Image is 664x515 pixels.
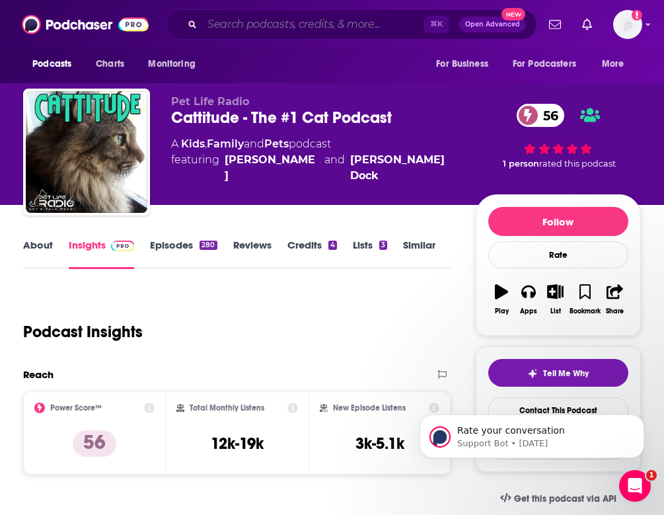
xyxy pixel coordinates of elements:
h3: 3k-5.1k [355,434,404,454]
div: 4 [328,241,337,250]
button: Show profile menu [613,10,642,39]
div: Play [495,307,509,315]
a: Charts [87,52,132,77]
p: 56 [73,430,116,457]
span: , [205,138,207,150]
button: open menu [593,52,641,77]
h2: New Episode Listens [333,403,406,413]
a: Get this podcast via API [490,483,627,515]
span: Logged in as RP_publicity [613,10,642,39]
h2: Total Monthly Listens [190,403,264,413]
a: Kids [181,138,205,150]
span: Get this podcast via API [514,493,616,504]
a: Reviews [233,239,272,269]
h2: Reach [23,368,54,381]
a: Similar [403,239,435,269]
div: Search podcasts, credits, & more... [166,9,537,40]
span: 1 [646,470,657,481]
span: rated this podcast [539,159,616,169]
button: Apps [515,276,542,323]
div: Rate [488,241,628,268]
span: Pet Life Radio [171,95,249,108]
button: Follow [488,207,628,236]
span: New [501,8,525,20]
a: Michelle Fern [225,152,318,184]
a: Family [207,138,244,150]
a: Show notifications dropdown [577,13,597,36]
span: Tell Me Why [543,368,589,379]
div: 3 [379,241,387,250]
button: List [542,276,569,323]
div: 280 [200,241,217,250]
span: Monitoring [148,55,195,73]
img: Cattitude - The #1 Cat Podcast [26,91,147,213]
div: List [550,307,561,315]
div: Share [606,307,624,315]
span: ⌘ K [424,16,449,33]
button: open menu [504,52,595,77]
button: Open AdvancedNew [459,17,526,32]
img: User Profile [613,10,642,39]
span: More [602,55,624,73]
a: About [23,239,53,269]
a: Credits4 [287,239,337,269]
a: 56 [517,104,565,127]
iframe: Intercom notifications message [400,387,664,479]
a: Episodes280 [150,239,217,269]
button: Share [601,276,628,323]
div: Apps [520,307,537,315]
span: Open Advanced [465,21,520,28]
img: tell me why sparkle [527,368,538,379]
h3: 12k-19k [211,434,264,454]
span: featuring [171,152,476,184]
a: Tom Dock [350,152,476,184]
button: tell me why sparkleTell Me Why [488,359,628,387]
span: Charts [96,55,124,73]
h2: Power Score™ [50,403,102,413]
button: open menu [427,52,505,77]
span: For Business [436,55,488,73]
span: and [324,152,345,184]
h1: Podcast Insights [23,322,143,342]
a: Show notifications dropdown [544,13,566,36]
img: Podchaser - Follow, Share and Rate Podcasts [22,12,149,37]
div: Bookmark [570,307,601,315]
span: 56 [530,104,565,127]
a: InsightsPodchaser Pro [69,239,134,269]
button: Bookmark [569,276,601,323]
button: open menu [139,52,212,77]
svg: Add a profile image [632,10,642,20]
button: Play [488,276,515,323]
div: A podcast [171,136,476,184]
span: and [244,138,264,150]
a: Lists3 [353,239,387,269]
input: Search podcasts, credits, & more... [202,14,424,35]
span: 1 person [503,159,539,169]
iframe: Intercom live chat [619,470,651,502]
span: For Podcasters [513,55,576,73]
button: open menu [23,52,89,77]
a: Pets [264,138,289,150]
div: 56 1 personrated this podcast [476,95,641,177]
span: Podcasts [32,55,71,73]
img: Podchaser Pro [111,241,134,251]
